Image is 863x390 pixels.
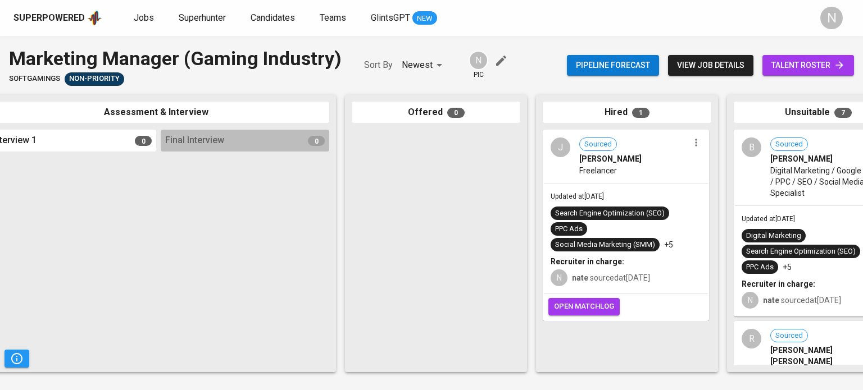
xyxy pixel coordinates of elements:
[251,12,295,23] span: Candidates
[9,74,60,84] span: SoftGamings
[165,134,224,147] span: Final Interview
[820,7,843,29] div: N
[762,55,854,76] a: talent roster
[364,58,393,72] p: Sort By
[179,11,228,25] a: Superhunter
[771,58,845,72] span: talent roster
[572,273,650,282] span: sourced at [DATE]
[447,108,465,118] span: 0
[251,11,297,25] a: Candidates
[402,58,433,72] p: Newest
[87,10,102,26] img: app logo
[746,231,801,241] div: Digital Marketing
[742,137,761,157] div: B
[13,10,102,26] a: Superpoweredapp logo
[664,239,673,250] p: +5
[572,273,588,282] b: nate
[134,11,156,25] a: Jobs
[746,262,774,273] div: PPC Ads
[579,165,617,176] span: Freelancer
[371,12,410,23] span: GlintsGPT
[770,153,833,164] span: [PERSON_NAME]
[65,74,124,84] span: Non-Priority
[567,55,659,76] button: Pipeline forecast
[771,331,807,341] span: Sourced
[352,102,520,123] div: Offered
[469,51,488,80] div: pic
[402,55,446,76] div: Newest
[543,102,711,123] div: Hired
[548,298,620,315] button: open matchlog
[555,208,665,219] div: Search Engine Optimization (SEO)
[771,139,807,150] span: Sourced
[555,224,583,235] div: PPC Ads
[555,240,655,250] div: Social Media Marketing (SMM)
[763,296,841,305] span: sourced at [DATE]
[4,350,29,368] button: Pipeline Triggers
[763,296,779,305] b: nate
[632,108,649,118] span: 1
[469,51,488,70] div: N
[320,12,346,23] span: Teams
[543,130,709,321] div: JSourced[PERSON_NAME]FreelancerUpdated at[DATE]Search Engine Optimization (SEO)PPC AdsSocial Medi...
[746,246,856,257] div: Search Engine Optimization (SEO)
[320,11,348,25] a: Teams
[677,58,744,72] span: view job details
[554,300,614,313] span: open matchlog
[308,136,325,146] span: 0
[742,279,815,288] b: Recruiter in charge:
[65,72,124,86] div: Pending Client’s Feedback
[834,108,852,118] span: 7
[13,12,85,25] div: Superpowered
[580,139,616,150] span: Sourced
[576,58,650,72] span: Pipeline forecast
[371,11,437,25] a: GlintsGPT NEW
[551,192,604,200] span: Updated at [DATE]
[783,261,792,273] p: +5
[551,137,570,157] div: J
[135,136,152,146] span: 0
[551,257,624,266] b: Recruiter in charge:
[579,153,642,164] span: [PERSON_NAME]
[742,292,758,309] div: N
[179,12,226,23] span: Superhunter
[134,12,154,23] span: Jobs
[668,55,753,76] button: view job details
[9,45,342,72] div: Marketing Manager (Gaming Industry)
[742,329,761,348] div: R
[412,13,437,24] span: NEW
[742,215,795,223] span: Updated at [DATE]
[551,269,567,286] div: N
